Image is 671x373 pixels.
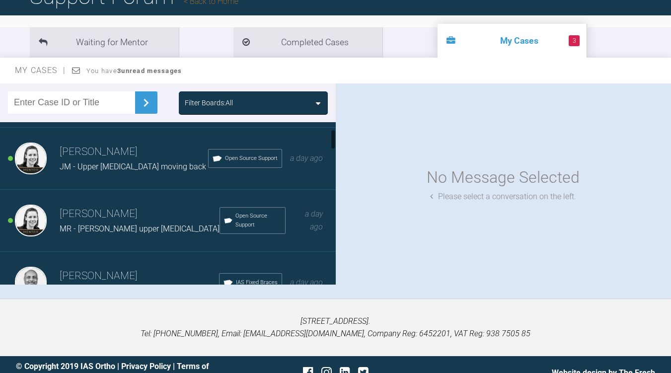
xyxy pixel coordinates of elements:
span: 3 [569,35,580,46]
div: Please select a conversation on the left. [430,190,576,203]
img: Kelly Toft [15,205,47,236]
div: Filter Boards: All [185,97,233,108]
span: MR - [PERSON_NAME] upper [MEDICAL_DATA] [60,224,220,233]
span: You have [86,67,182,75]
span: Open Source Support [225,154,278,163]
h3: [PERSON_NAME] [60,144,208,160]
img: Utpalendu Bose [15,267,47,298]
span: JM - Upper [MEDICAL_DATA] moving back [60,162,206,171]
div: No Message Selected [427,165,580,190]
strong: 3 unread messages [117,67,182,75]
span: Open Source Support [235,212,282,229]
img: Kelly Toft [15,143,47,174]
h3: [PERSON_NAME] [60,206,220,223]
p: [STREET_ADDRESS]. Tel: [PHONE_NUMBER], Email: [EMAIL_ADDRESS][DOMAIN_NAME], Company Reg: 6452201,... [16,315,655,340]
input: Enter Case ID or Title [8,91,135,114]
h3: [PERSON_NAME] [60,268,219,285]
li: My Cases [438,24,587,58]
span: a day ago [290,278,323,287]
span: a day ago [305,209,323,231]
span: a day ago [290,153,323,163]
a: Privacy Policy [121,362,171,371]
li: Waiting for Mentor [30,27,179,58]
img: chevronRight.28bd32b0.svg [138,95,154,111]
span: My Cases [15,66,66,75]
span: IAS Fixed Braces [236,278,278,287]
li: Completed Cases [233,27,382,58]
